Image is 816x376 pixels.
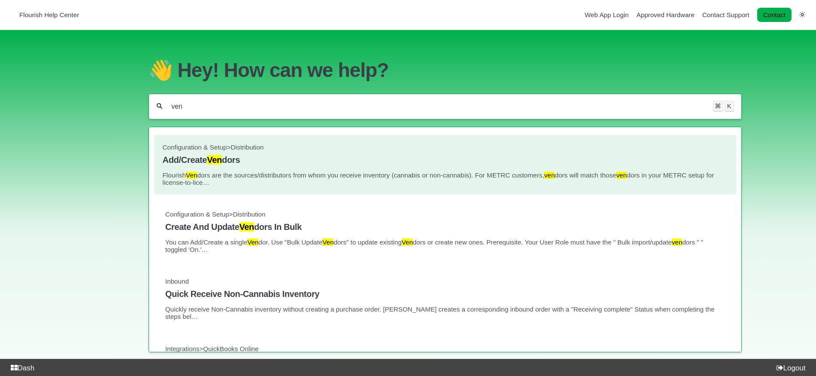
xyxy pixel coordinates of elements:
[229,211,233,218] span: >
[19,11,79,18] span: Flourish Help Center
[616,171,627,179] mark: ven
[170,102,705,111] input: Help Me With...
[231,144,264,151] span: Distribution
[227,144,231,151] span: >
[239,222,254,232] mark: Ven
[799,11,805,18] a: Switch dark mode setting
[165,222,725,232] h4: Create And Update dors In Bulk
[186,171,197,179] mark: Ven
[713,101,734,111] div: Keyboard shortcut for search
[247,238,258,246] mark: Ven
[162,144,227,151] span: Configuration & Setup
[149,58,742,82] h1: 👋 Hey! How can we help?
[162,171,728,186] p: Flourish dors are the sources/distributors from whom you receive inventory (cannabis or non-canna...
[757,8,792,22] a: Contact
[207,155,222,165] mark: Ven
[149,127,742,352] section: Search results
[725,101,734,111] kbd: K
[162,155,728,165] h4: Add/Create dors
[544,171,555,179] mark: ven
[165,238,725,253] p: You can Add/Create a single dor. Use "Bulk Update dors" to update existing dors or create new one...
[11,9,79,21] a: Flourish Help Center
[702,11,749,18] a: Contact Support navigation item
[203,345,258,352] span: QuickBooks Online
[199,345,203,352] span: >
[165,211,229,218] span: Configuration & Setup
[322,238,334,246] mark: Ven
[162,144,728,186] a: Configuration & Setup>Distribution Add/CreateVendors FlourishVendors are the sources/distributors...
[401,238,413,246] mark: Ven
[672,238,683,246] mark: ven
[637,11,695,18] a: Approved Hardware navigation item
[755,9,794,21] li: Contact desktop
[165,289,725,299] h4: Quick Receive Non-Cannabis Inventory
[165,278,725,320] a: Inbound Quick Receive Non-Cannabis Inventory Quickly receive Non-Cannabis inventory without creat...
[233,211,265,218] span: Distribution
[165,306,725,321] p: Quickly receive Non-Cannabis inventory without creating a purchase order. [PERSON_NAME] creates a...
[713,101,723,111] kbd: ⌘
[585,11,629,18] a: Web App Login navigation item
[165,211,725,253] a: Configuration & Setup>Distribution Create And UpdateVendors In Bulk You can Add/Create a singleVe...
[11,9,15,21] img: Flourish Help Center Logo
[165,278,189,285] span: Inbound
[7,364,34,372] a: Dash
[165,345,199,352] span: Integrations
